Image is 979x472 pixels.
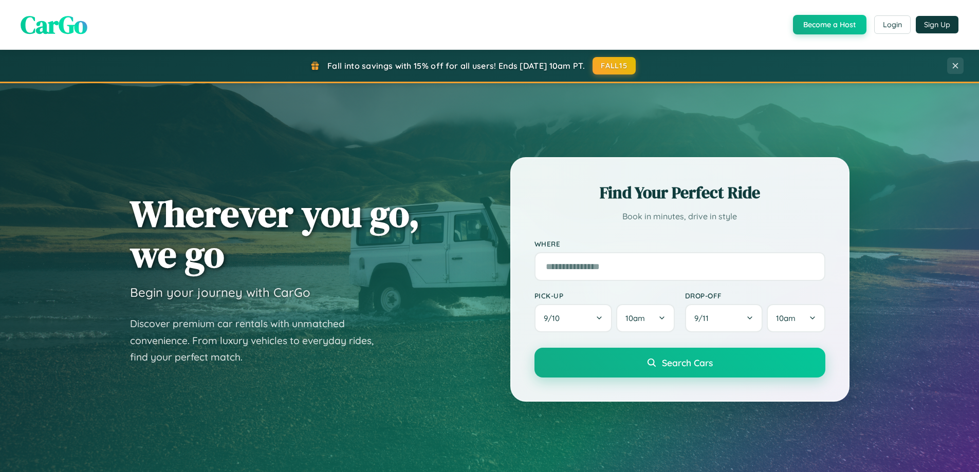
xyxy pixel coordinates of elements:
[685,304,763,332] button: 9/11
[534,291,675,300] label: Pick-up
[21,8,87,42] span: CarGo
[593,57,636,74] button: FALL15
[685,291,825,300] label: Drop-off
[776,313,796,323] span: 10am
[534,239,825,248] label: Where
[662,357,713,368] span: Search Cars
[625,313,645,323] span: 10am
[793,15,866,34] button: Become a Host
[616,304,674,332] button: 10am
[694,313,714,323] span: 9 / 11
[534,181,825,204] h2: Find Your Perfect Ride
[327,61,585,71] span: Fall into savings with 15% off for all users! Ends [DATE] 10am PT.
[534,304,613,332] button: 9/10
[130,193,420,274] h1: Wherever you go, we go
[544,313,565,323] span: 9 / 10
[534,348,825,377] button: Search Cars
[916,16,958,33] button: Sign Up
[874,15,911,34] button: Login
[130,285,310,300] h3: Begin your journey with CarGo
[130,315,387,366] p: Discover premium car rentals with unmatched convenience. From luxury vehicles to everyday rides, ...
[534,209,825,224] p: Book in minutes, drive in style
[767,304,825,332] button: 10am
